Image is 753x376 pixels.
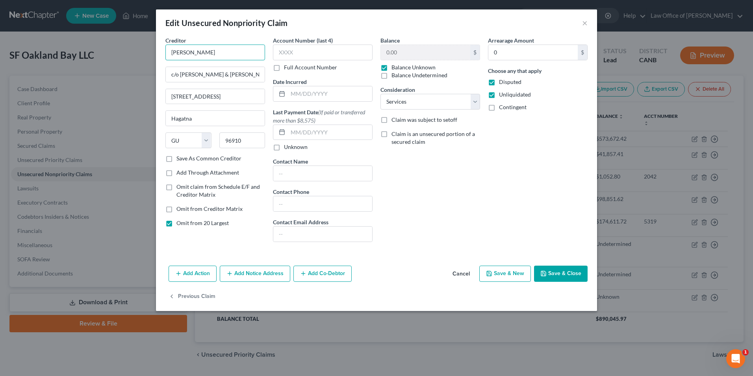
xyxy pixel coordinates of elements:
span: 1 [742,349,749,356]
span: Creditor [165,37,186,44]
input: 0.00 [381,45,470,60]
input: 0.00 [488,45,578,60]
label: Balance Undetermined [391,71,447,79]
div: Statement of Financial Affairs - Payments Made in the Last 90 days [16,190,132,206]
img: Profile image for Emma [107,13,123,28]
span: Omit from 20 Largest [176,220,229,226]
span: Claim was subject to setoff [391,116,457,123]
img: Profile image for Lindsey [92,13,108,28]
span: Messages [65,266,93,271]
label: Save As Common Creditor [176,154,241,162]
label: Consideration [380,86,415,94]
div: Edit Unsecured Nonpriority Claim [165,17,288,28]
button: Search for help [11,130,146,146]
label: Account Number (last 4) [273,36,333,45]
input: Enter address... [166,67,265,82]
button: Help [105,246,158,277]
button: Cancel [446,266,476,282]
div: I purchased Virtual Paralegal for a case, what's next? [11,164,146,186]
label: Full Account Number [284,63,337,71]
button: Add Co-Debtor [293,266,352,282]
button: Save & Close [534,266,588,282]
span: Omit claim from Schedule E/F and Creditor Matrix [176,183,260,198]
label: Balance Unknown [391,63,436,71]
input: -- [273,166,372,181]
button: Add Notice Address [220,266,290,282]
span: (If paid or transferred more than $8,575) [273,109,365,124]
div: Attorney's Disclosure of Compensation [11,209,146,224]
input: Search creditor by name... [165,45,265,60]
label: Date Incurred [273,78,307,86]
label: Last Payment Date [273,108,373,125]
input: MM/DD/YYYY [288,86,372,101]
label: Add Through Attachment [176,169,239,177]
input: -- [273,196,372,211]
label: Contact Name [273,157,308,166]
div: We'll be back online [DATE] [16,108,132,116]
div: Close [135,13,150,27]
span: Disputed [499,78,521,85]
span: Home [17,266,35,271]
div: Send us a message [16,99,132,108]
input: Enter zip... [219,132,265,148]
div: Attorney's Disclosure of Compensation [16,212,132,221]
span: Contingent [499,104,527,110]
div: Income - All Pay Advices [11,149,146,164]
button: Add Action [169,266,217,282]
label: Choose any that apply [488,67,542,75]
div: Statement of Financial Affairs - Payments Made in the Last 90 days [11,186,146,209]
span: Help [125,266,137,271]
div: $ [470,45,480,60]
span: Unliquidated [499,91,531,98]
iframe: Intercom live chat [726,349,745,368]
label: Unknown [284,143,308,151]
input: -- [273,227,372,242]
p: Hi there! [16,56,142,69]
p: How can we help? [16,69,142,83]
input: XXXX [273,45,373,60]
img: logo [16,18,61,25]
label: Balance [380,36,400,45]
div: I purchased Virtual Paralegal for a case, what's next? [16,167,132,183]
div: Income - All Pay Advices [16,152,132,160]
input: MM/DD/YYYY [288,125,372,140]
img: Profile image for James [77,13,93,28]
button: Save & New [479,266,531,282]
span: Search for help [16,134,64,142]
button: Messages [52,246,105,277]
input: Enter city... [166,111,265,126]
div: Send us a messageWe'll be back online [DATE] [8,93,150,123]
button: Previous Claim [169,288,215,305]
label: Contact Phone [273,188,309,196]
span: Omit from Creditor Matrix [176,205,243,212]
input: Apt, Suite, etc... [166,89,265,104]
label: Arrearage Amount [488,36,534,45]
span: Claim is an unsecured portion of a secured claim [391,130,475,145]
div: $ [578,45,587,60]
button: × [582,18,588,28]
label: Contact Email Address [273,218,328,226]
